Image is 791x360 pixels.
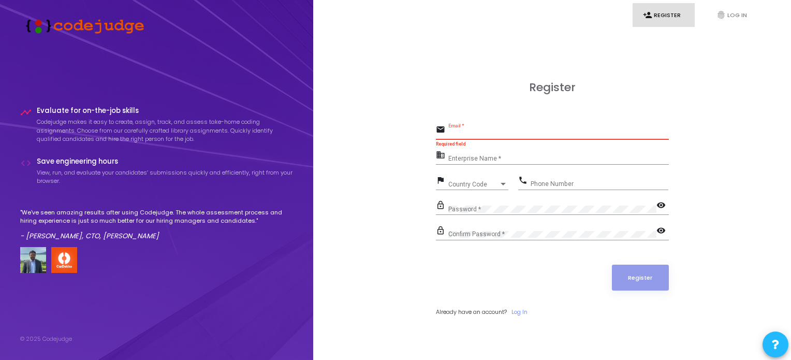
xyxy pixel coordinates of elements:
input: Email [448,130,669,137]
p: Codejudge makes it easy to create, assign, track, and assess take-home coding assignments. Choose... [37,118,294,143]
input: Enterprise Name [448,155,669,163]
mat-icon: flag [436,175,448,188]
i: timeline [20,107,32,118]
span: Country Code [448,181,499,188]
a: fingerprintLog In [706,3,768,27]
i: fingerprint [716,10,726,20]
mat-icon: lock_outline [436,200,448,212]
h4: Save engineering hours [37,157,294,166]
a: person_addRegister [633,3,695,27]
span: Already have an account? [436,308,507,316]
p: "We've seen amazing results after using Codejudge. The whole assessment process and hiring experi... [20,208,294,225]
mat-icon: business [436,150,448,162]
input: Phone Number [531,180,668,188]
mat-icon: lock_outline [436,225,448,238]
div: © 2025 Codejudge [20,335,72,343]
i: person_add [643,10,652,20]
i: code [20,157,32,169]
h4: Evaluate for on-the-job skills [37,107,294,115]
button: Register [612,265,669,291]
strong: Required field [436,141,465,147]
img: user image [20,247,46,273]
mat-icon: email [436,124,448,137]
p: View, run, and evaluate your candidates’ submissions quickly and efficiently, right from your bro... [37,168,294,185]
mat-icon: visibility [656,200,669,212]
h3: Register [436,81,669,94]
em: - [PERSON_NAME], CTO, [PERSON_NAME] [20,231,159,241]
mat-icon: phone [518,175,531,188]
mat-icon: visibility [656,225,669,238]
img: company-logo [51,247,77,273]
a: Log In [511,308,528,316]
